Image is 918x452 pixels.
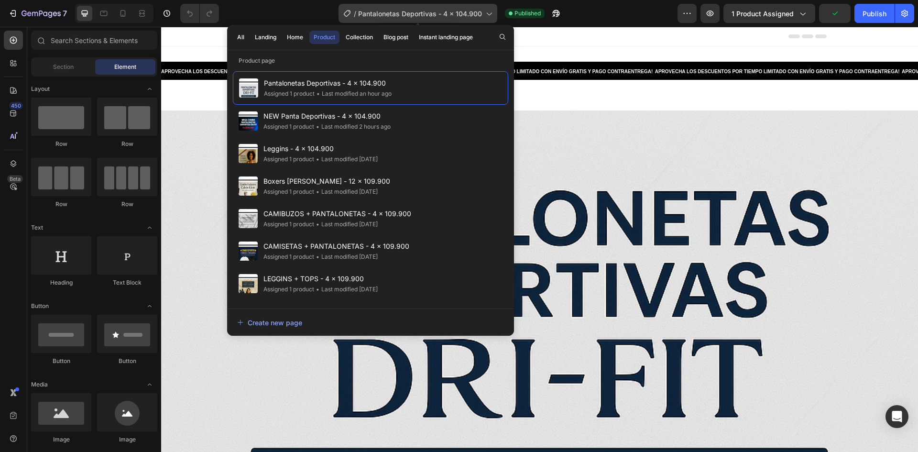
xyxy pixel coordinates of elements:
span: Element [114,63,136,71]
div: Blog post [383,33,408,42]
div: Assigned 1 product [263,187,314,197]
div: Instant landing page [419,33,473,42]
div: Assigned 1 product [263,154,314,164]
span: Toggle open [142,298,157,314]
span: CAMIBUZOS + PANTALONETAS - 4 x 109.900 [263,208,411,220]
div: Text Block [97,278,157,287]
button: Collection [341,31,377,44]
span: Section [53,63,74,71]
span: LEGGINS + TOPS - 4 x 109.900 [263,273,378,285]
div: Beta [7,175,23,183]
span: Published [514,9,541,18]
div: Assigned 1 product [263,122,314,132]
span: • [316,286,319,293]
span: Media [31,380,48,389]
span: CAMISETAS + PANTALONETAS - 4 x 109.900 [263,241,409,252]
button: Landing [251,31,281,44]
div: Product [314,33,335,42]
div: Heading [31,278,91,287]
div: Image [97,435,157,444]
span: Pantalonetas Deportivas - 4 x 104.900 [358,9,482,19]
span: Pantalonetas Deportivas - 4 x 104.900 [264,77,392,89]
div: Last modified [DATE] [314,220,378,229]
span: • [316,220,319,228]
button: Publish [854,4,895,23]
span: • [316,188,319,195]
div: Assigned 1 product [263,285,314,294]
div: Row [97,140,157,148]
div: Button [97,357,157,365]
span: Toggle open [142,377,157,392]
span: Layout [31,85,50,93]
span: Text [31,223,43,232]
div: Undo/Redo [180,4,219,23]
div: Last modified [DATE] [314,285,378,294]
span: 1 product assigned [732,9,794,19]
span: Boxers [PERSON_NAME] - 12 x 109.900 [263,176,390,187]
p: Product page [227,56,514,66]
button: Product [309,31,339,44]
div: Last modified [DATE] [314,187,378,197]
span: NEW Panta Deportivas - 4 x 104.900 [263,110,391,122]
span: APROVECHA LOS DESCUENTOS POR TIEMPO LIMITADO CON ENVÍO GRATIS Y PAGO CONTRAENTREGA! [491,42,736,47]
div: Home [287,33,303,42]
span: • [317,90,320,97]
div: Publish [863,9,886,19]
button: All [233,31,249,44]
span: • [316,123,319,130]
button: 1 product assigned [723,4,815,23]
iframe: Design area [161,27,918,452]
span: / [354,9,356,19]
div: Row [97,200,157,209]
div: Assigned 1 product [264,89,315,99]
p: 7 [63,8,67,19]
div: Image [31,435,91,444]
div: Row [31,200,91,209]
div: Last modified 2 hours ago [314,122,391,132]
div: Assigned 1 product [263,220,314,229]
div: Button [31,357,91,365]
div: Landing [255,33,276,42]
span: APROVECHA LOS DESCUENTOS POR TIEMPO LIMITADO CON ENVÍO GRATIS Y PAGO CONTRAENTREGA! [244,42,489,47]
div: Last modified an hour ago [315,89,392,99]
div: All [237,33,244,42]
div: Collection [346,33,373,42]
div: Create new page [237,318,302,328]
div: Row [31,140,91,148]
span: Toggle open [142,81,157,97]
span: Button [31,302,49,310]
button: Instant landing page [415,31,477,44]
span: Toggle open [142,220,157,235]
input: Search Sections & Elements [31,31,157,50]
div: Last modified [DATE] [314,154,378,164]
div: 450 [9,102,23,110]
div: Open Intercom Messenger [885,405,908,428]
span: • [316,253,319,260]
button: Create new page [237,313,504,332]
button: Home [283,31,307,44]
span: • [316,155,319,163]
span: Leggins - 4 x 104.900 [263,143,378,154]
button: 7 [4,4,71,23]
div: Last modified [DATE] [314,252,378,262]
button: Blog post [379,31,413,44]
div: Assigned 1 product [263,252,314,262]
